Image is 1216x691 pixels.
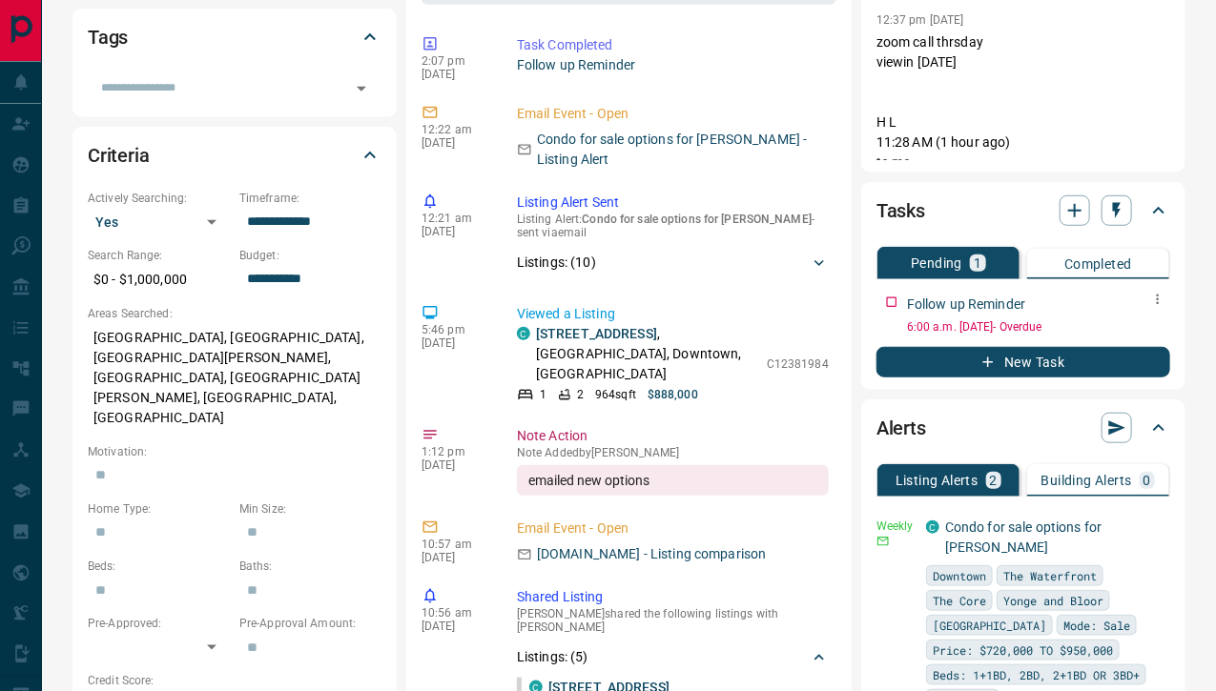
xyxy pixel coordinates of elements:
[648,386,698,403] p: $888,000
[88,22,128,52] h2: Tags
[517,446,829,459] p: Note Added by [PERSON_NAME]
[517,587,829,607] p: Shared Listing
[517,104,829,124] p: Email Event - Open
[422,620,488,633] p: [DATE]
[536,324,757,384] p: , [GEOGRAPHIC_DATA], Downtown, [GEOGRAPHIC_DATA]
[933,566,986,585] span: Downtown
[88,558,230,575] p: Beds:
[239,558,381,575] p: Baths:
[88,14,381,60] div: Tags
[933,616,1046,635] span: [GEOGRAPHIC_DATA]
[517,304,829,324] p: Viewed a Listing
[517,213,829,239] p: Listing Alert : - sent via email
[537,130,829,170] p: Condo for sale options for [PERSON_NAME] - Listing Alert
[88,305,381,322] p: Areas Searched:
[517,607,829,634] p: [PERSON_NAME] shared the following listings with [PERSON_NAME]
[876,535,890,548] svg: Email
[1063,616,1130,635] span: Mode: Sale
[517,426,829,446] p: Note Action
[88,247,230,264] p: Search Range:
[239,615,381,632] p: Pre-Approval Amount:
[517,253,596,273] p: Listings: ( 10 )
[517,193,829,213] p: Listing Alert Sent
[88,672,381,689] p: Credit Score:
[1003,591,1103,610] span: Yonge and Bloor
[422,323,488,336] p: 5:46 pm
[422,606,488,620] p: 10:56 am
[517,55,829,75] p: Follow up Reminder
[517,245,829,280] div: Listings: (10)
[933,591,986,610] span: The Core
[422,538,488,551] p: 10:57 am
[422,551,488,564] p: [DATE]
[88,322,381,434] p: [GEOGRAPHIC_DATA], [GEOGRAPHIC_DATA], [GEOGRAPHIC_DATA][PERSON_NAME], [GEOGRAPHIC_DATA], [GEOGRAP...
[422,136,488,150] p: [DATE]
[595,386,636,403] p: 964 sqft
[88,500,230,518] p: Home Type:
[945,519,1102,555] a: Condo for sale options for [PERSON_NAME]
[517,465,829,496] div: emailed new options
[88,443,381,460] p: Motivation:
[422,458,488,472] p: [DATE]
[88,615,230,632] p: Pre-Approved:
[422,212,488,225] p: 12:21 am
[990,474,998,487] p: 2
[422,445,488,458] p: 1:12 pm
[88,207,230,237] div: Yes
[876,32,1170,613] p: zoom call thrsday viewin [DATE] H L 11:28 AM (1 hour ago) to me Thanks [PERSON_NAME]! I think the...
[239,247,381,264] p: Budget:
[876,13,964,27] p: 12:37 pm [DATE]
[896,474,979,487] p: Listing Alerts
[517,327,530,340] div: condos.ca
[876,347,1170,377] button: New Task
[517,518,829,539] p: Email Event - Open
[933,665,1140,684] span: Beds: 1+1BD, 2BD, 2+1BD OR 3BD+
[239,190,381,207] p: Timeframe:
[88,190,230,207] p: Actively Searching:
[88,132,381,178] div: Criteria
[537,544,766,564] p: [DOMAIN_NAME] - Listing comparison
[540,386,546,403] p: 1
[767,356,829,373] p: C12381984
[911,256,962,270] p: Pending
[422,54,488,68] p: 2:07 pm
[1003,566,1097,585] span: The Waterfront
[422,68,488,81] p: [DATE]
[348,75,375,102] button: Open
[876,518,915,535] p: Weekly
[1064,257,1132,271] p: Completed
[1041,474,1132,487] p: Building Alerts
[926,520,939,534] div: condos.ca
[876,195,925,226] h2: Tasks
[907,295,1025,315] p: Follow up Reminder
[239,500,381,518] p: Min Size:
[422,336,488,350] p: [DATE]
[876,413,926,443] h2: Alerts
[88,140,150,171] h2: Criteria
[517,640,829,675] div: Listings: (5)
[583,213,813,226] span: Condo for sale options for [PERSON_NAME]
[876,405,1170,451] div: Alerts
[517,35,829,55] p: Task Completed
[422,123,488,136] p: 12:22 am
[422,225,488,238] p: [DATE]
[876,188,1170,234] div: Tasks
[88,264,230,295] p: $0 - $1,000,000
[517,647,588,667] p: Listings: ( 5 )
[933,640,1113,660] span: Price: $720,000 TO $950,000
[974,256,981,270] p: 1
[577,386,584,403] p: 2
[1144,474,1151,487] p: 0
[536,326,657,341] a: [STREET_ADDRESS]
[907,318,1170,335] p: 6:00 a.m. [DATE] - Overdue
